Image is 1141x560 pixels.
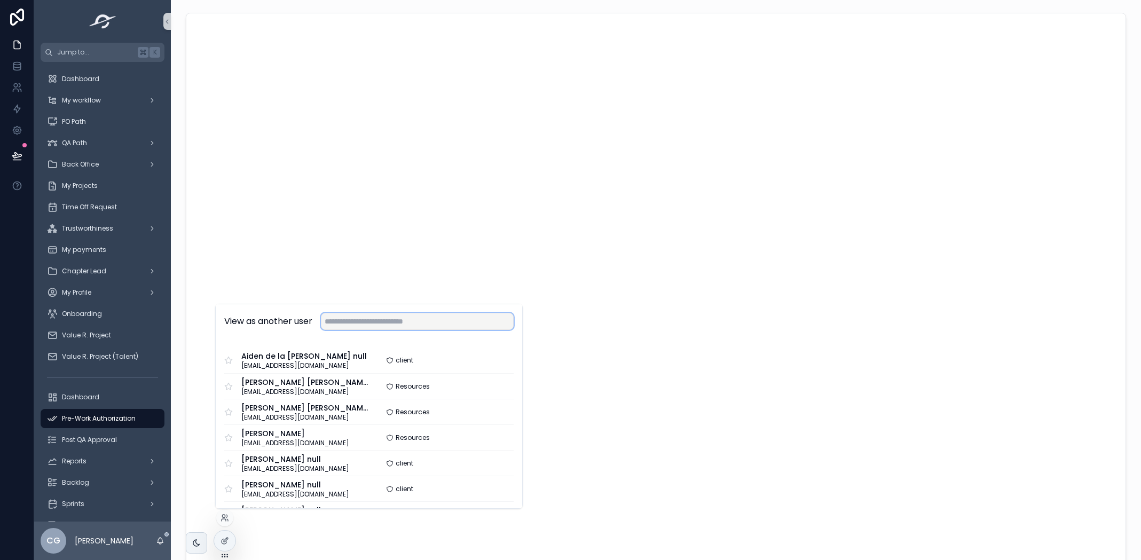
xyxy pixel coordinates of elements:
[241,351,367,361] span: Aiden de la [PERSON_NAME] null
[62,160,99,169] span: Back Office
[396,433,430,442] span: Resources
[41,133,164,153] a: QA Path
[241,377,369,388] span: [PERSON_NAME] [PERSON_NAME] [PERSON_NAME] null
[241,464,349,473] span: [EMAIL_ADDRESS][DOMAIN_NAME]
[41,409,164,428] a: Pre-Work Authorization
[62,310,102,318] span: Onboarding
[57,48,133,57] span: Jump to...
[41,283,164,302] a: My Profile
[41,240,164,259] a: My payments
[241,454,349,464] span: [PERSON_NAME] null
[396,356,413,365] span: client
[41,347,164,366] a: Value R. Project (Talent)
[41,112,164,131] a: PO Path
[151,48,159,57] span: K
[241,403,369,413] span: [PERSON_NAME] [PERSON_NAME]
[62,457,86,466] span: Reports
[41,452,164,471] a: Reports
[62,75,99,83] span: Dashboard
[62,436,117,444] span: Post QA Approval
[41,494,164,514] a: Sprints
[62,478,89,487] span: Backlog
[41,262,164,281] a: Chapter Lead
[62,246,106,254] span: My payments
[62,521,71,530] span: QA
[34,62,171,522] div: scrollable content
[396,485,413,493] span: client
[46,534,60,547] span: Cg
[41,326,164,345] a: Value R. Project
[62,267,106,275] span: Chapter Lead
[62,393,99,401] span: Dashboard
[41,304,164,324] a: Onboarding
[41,155,164,174] a: Back Office
[86,13,120,30] img: App logo
[62,182,98,190] span: My Projects
[62,414,136,423] span: Pre-Work Authorization
[241,413,369,422] span: [EMAIL_ADDRESS][DOMAIN_NAME]
[41,219,164,238] a: Trustworthiness
[62,288,91,297] span: My Profile
[62,139,87,147] span: QA Path
[41,198,164,217] a: Time Off Request
[241,428,349,439] span: [PERSON_NAME]
[241,388,369,396] span: [EMAIL_ADDRESS][DOMAIN_NAME]
[396,382,430,391] span: Resources
[241,361,367,370] span: [EMAIL_ADDRESS][DOMAIN_NAME]
[41,430,164,449] a: Post QA Approval
[41,176,164,195] a: My Projects
[224,315,312,328] h2: View as another user
[62,352,138,361] span: Value R. Project (Talent)
[241,505,349,516] span: [PERSON_NAME] null
[41,91,164,110] a: My workflow
[62,96,101,105] span: My workflow
[41,516,164,535] a: QA
[41,69,164,89] a: Dashboard
[62,500,84,508] span: Sprints
[62,117,86,126] span: PO Path
[41,388,164,407] a: Dashboard
[75,535,133,546] p: [PERSON_NAME]
[396,408,430,416] span: Resources
[241,490,349,499] span: [EMAIL_ADDRESS][DOMAIN_NAME]
[41,473,164,492] a: Backlog
[241,479,349,490] span: [PERSON_NAME] null
[396,459,413,468] span: client
[62,203,117,211] span: Time Off Request
[62,224,113,233] span: Trustworthiness
[241,439,349,447] span: [EMAIL_ADDRESS][DOMAIN_NAME]
[62,331,111,340] span: Value R. Project
[41,43,164,62] button: Jump to...K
